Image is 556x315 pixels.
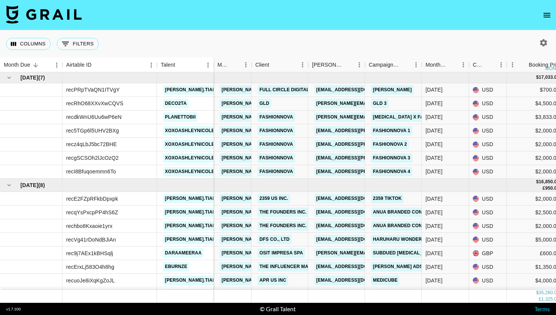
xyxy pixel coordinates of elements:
img: Grail Talent [6,5,82,23]
div: USD [469,138,507,151]
div: Jul '25 [426,236,443,243]
div: recVg41rDoNdBJiAn [66,236,116,243]
div: recPRpTVaQN1ITVgY [66,86,120,94]
button: Show filters [57,38,99,50]
div: rec9j7AEx1kBHSqlj [66,250,113,257]
div: Month Due [422,58,469,72]
button: Sort [343,59,354,70]
div: Airtable ID [62,58,157,72]
a: Medicube [371,276,399,285]
button: Sort [400,59,410,70]
a: The Influencer Marketing Factory [258,262,354,271]
a: [PERSON_NAME][EMAIL_ADDRESS][DOMAIN_NAME] [220,276,343,285]
div: recI8Bfuqoemmn6To [66,168,116,175]
span: [DATE] [20,181,38,189]
button: Sort [447,59,458,70]
div: recgSCSOh2lJcOzQ2 [66,154,119,162]
div: Jul '25 [426,277,443,284]
a: xoxoashleynicole [163,167,216,176]
div: Client [252,58,308,72]
div: USD [469,260,507,274]
a: [PERSON_NAME][EMAIL_ADDRESS][DOMAIN_NAME] [220,221,343,231]
a: [EMAIL_ADDRESS][DOMAIN_NAME] [314,235,399,244]
button: Sort [518,59,529,70]
a: Fashionnova 1 [371,126,412,136]
a: GLD 3 [371,99,388,108]
div: USD [469,192,507,206]
a: [PERSON_NAME][EMAIL_ADDRESS][DOMAIN_NAME] [220,207,343,217]
button: Sort [230,59,240,70]
div: $ [536,179,539,185]
div: Talent [161,58,175,72]
div: rec5TGp6l5UHV2BXg [66,127,119,134]
div: Aug '25 [426,168,443,175]
a: GLD [258,99,271,108]
div: Jul '25 [426,209,443,216]
a: [PERSON_NAME].tiara1 [163,85,224,95]
a: [MEDICAL_DATA] x Fashionnova 3/6 [371,112,461,122]
div: Manager [217,58,230,72]
div: Month Due [426,58,447,72]
a: Fashionova 2 [371,140,409,149]
a: OSIT IMPRESA SPA [258,248,305,258]
div: recdkWnU6Uu6wP6eN [66,113,122,121]
button: Sort [485,59,495,70]
a: [PERSON_NAME][EMAIL_ADDRESS][DOMAIN_NAME] [220,112,343,122]
a: [EMAIL_ADDRESS][DOMAIN_NAME] [314,207,399,217]
div: [PERSON_NAME] [312,58,343,72]
div: USD [469,233,507,246]
a: Fashionnova [258,126,295,136]
div: Campaign (Type) [369,58,400,72]
a: [PERSON_NAME].tiara1 [163,221,224,231]
a: [PERSON_NAME].tiara1 [163,276,224,285]
div: Jul '25 [426,222,443,230]
div: Jul '25 [426,263,443,271]
div: recRhO68XXvXwCQVS [66,100,123,107]
a: [EMAIL_ADDRESS][DOMAIN_NAME] [314,85,399,95]
button: Menu [507,59,518,70]
a: [EMAIL_ADDRESS][PERSON_NAME][DOMAIN_NAME] [314,126,438,136]
a: Fashionnova 3 [371,153,412,163]
div: USD [469,165,507,179]
div: v 1.7.100 [6,307,21,312]
a: eburnze [163,262,189,271]
a: [PERSON_NAME].tiara1 [163,235,224,244]
a: Fashionnova [258,153,295,163]
a: xoxoashleynicole [163,153,216,163]
a: Anua Branded Content (ANUAUS0632) [371,221,471,231]
a: [PERSON_NAME][EMAIL_ADDRESS][DOMAIN_NAME] [314,248,438,258]
a: Fashionnova [258,112,295,122]
a: [PERSON_NAME][EMAIL_ADDRESS][DOMAIN_NAME] [220,140,343,149]
button: Menu [410,59,422,70]
a: 2359 US Inc. [258,194,290,203]
div: recErxLj583O4h8hg [66,263,114,271]
a: [PERSON_NAME][EMAIL_ADDRESS][DOMAIN_NAME] [314,112,438,122]
div: recuoJe8iXqKgZoJL [66,277,115,284]
div: USD [469,219,507,233]
a: [EMAIL_ADDRESS][PERSON_NAME][DOMAIN_NAME] [314,167,438,176]
div: £ [539,296,541,303]
div: Client [255,58,269,72]
div: USD [469,274,507,287]
a: [EMAIL_ADDRESS][DOMAIN_NAME] [314,276,399,285]
div: USD [469,97,507,111]
div: Booker [308,58,365,72]
div: Aug '25 [426,100,443,107]
a: deco2ta [163,99,189,108]
a: [PERSON_NAME][EMAIL_ADDRESS][DOMAIN_NAME] [220,262,343,271]
div: Jul '25 [426,195,443,203]
a: [EMAIL_ADDRESS][DOMAIN_NAME] [314,221,399,231]
a: Fashionnova [258,167,295,176]
span: ( 7 ) [38,74,45,81]
a: [PERSON_NAME][EMAIL_ADDRESS][PERSON_NAME][DOMAIN_NAME] [314,99,477,108]
div: USD [469,83,507,97]
div: Aug '25 [426,113,443,121]
div: USD [469,151,507,165]
a: Terms [534,305,550,312]
a: [PERSON_NAME][EMAIL_ADDRESS][DOMAIN_NAME] [220,248,343,258]
button: Menu [202,59,214,71]
div: Aug '25 [426,154,443,162]
div: Manager [214,58,252,72]
button: hide children [4,72,14,83]
button: Sort [92,60,102,70]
